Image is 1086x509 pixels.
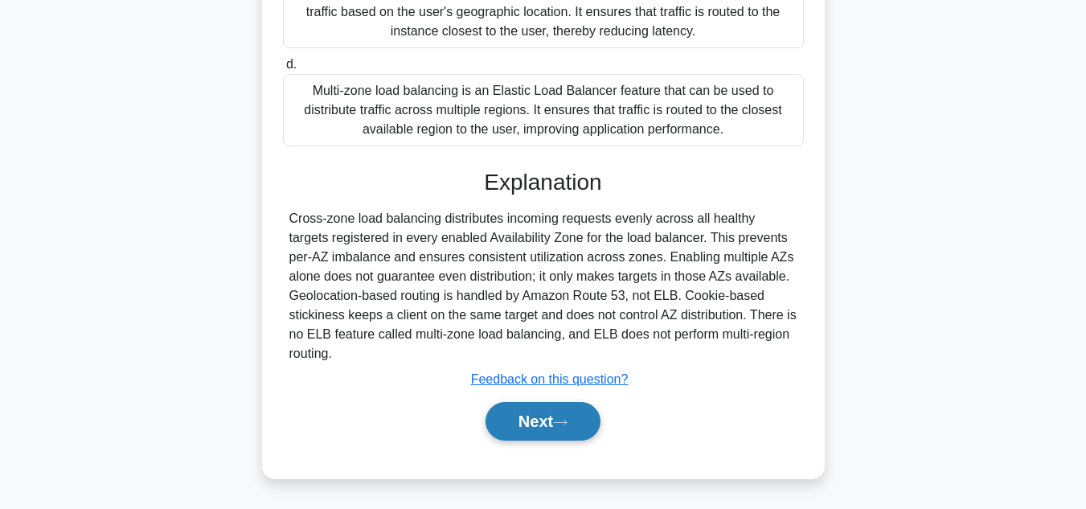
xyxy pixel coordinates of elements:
[471,372,629,386] a: Feedback on this question?
[283,74,804,146] div: Multi-zone load balancing is an Elastic Load Balancer feature that can be used to distribute traf...
[293,169,794,196] h3: Explanation
[289,209,797,363] div: Cross-zone load balancing distributes incoming requests evenly across all healthy targets registe...
[286,57,297,71] span: d.
[486,402,600,441] button: Next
